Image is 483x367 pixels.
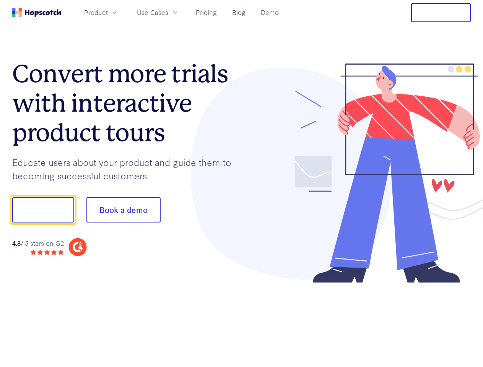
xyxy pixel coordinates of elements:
button: Show me! [12,197,74,222]
button: Book a demo [86,197,161,222]
span: Use Cases [137,8,168,17]
span: Product [84,8,108,17]
button: Use Cases [132,6,184,19]
div: / 5 stars on G2 [12,239,64,248]
h1: Convert more trials with interactive product tours [12,59,242,147]
a: Demo [258,6,282,19]
a: Pricing [193,6,220,19]
button: Product [80,6,123,19]
a: Blog [229,6,249,19]
button: Free Trial [411,3,471,22]
p: Educate users about your product and guide them to becoming successful customers. [12,156,242,182]
strong: 4.8 [12,239,21,247]
a: Home [12,8,61,17]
